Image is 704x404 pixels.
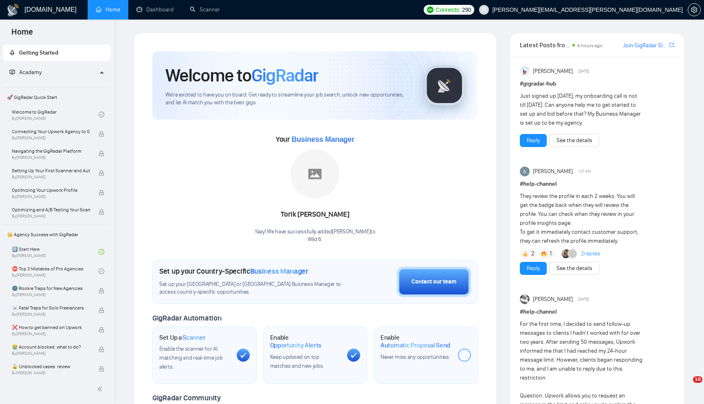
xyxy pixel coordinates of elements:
a: 2replies [581,250,601,258]
h1: Set Up a [159,334,205,342]
span: 290 [462,5,471,14]
span: 6 hours ago [577,43,603,48]
h1: # help-channel [520,307,674,316]
span: 2 [531,250,535,258]
iframe: Intercom live chat [676,376,696,396]
span: check-circle [99,249,104,255]
span: Academy [9,69,42,76]
span: GigRadar Automation [152,314,221,323]
img: 👍 [522,251,528,257]
span: Set up your [GEOGRAPHIC_DATA] or [GEOGRAPHIC_DATA] Business Manager to access country-specific op... [159,281,346,296]
a: homeHome [96,6,120,13]
span: [DATE] [578,296,589,303]
a: export [669,41,674,49]
button: setting [688,3,701,16]
span: lock [99,170,104,176]
span: Optimizing Your Upwork Profile [12,186,90,194]
a: searchScanner [190,6,220,13]
h1: # help-channel [520,180,674,189]
div: They review the profile in each 2 weeks. You will get the badge back when they will review the pr... [520,192,643,246]
span: Keep updated on top matches and new jobs. [270,353,324,369]
span: Setting Up Your First Scanner and Auto-Bidder [12,167,90,175]
a: Reply [527,264,540,273]
span: [PERSON_NAME] [533,295,573,304]
p: Wild 6 . [255,236,376,244]
a: 1️⃣ Start HereBy[PERSON_NAME] [12,243,99,261]
span: By [PERSON_NAME] [12,332,90,336]
a: Welcome to GigRadarBy[PERSON_NAME] [12,105,99,123]
span: rocket [9,50,15,55]
span: By [PERSON_NAME] [12,351,90,356]
h1: Welcome to [165,64,318,86]
button: See the details [550,262,599,275]
span: lock [99,131,104,137]
span: Never miss any opportunities. [381,353,450,360]
span: Latest Posts from the GigRadar Community [520,40,570,50]
div: Contact our team [411,277,456,286]
span: 😭 Account blocked: what to do? [12,343,90,351]
span: export [669,42,674,48]
span: [DATE] [578,68,589,75]
img: upwork-logo.png [427,7,433,13]
img: haider ali [520,167,530,176]
button: Reply [520,262,547,275]
h1: Set up your Country-Specific [159,267,308,276]
a: dashboardDashboard [136,6,174,13]
span: user [481,7,487,13]
span: Scanner [183,334,205,342]
span: By [PERSON_NAME] [12,155,90,160]
span: ❌ How to get banned on Upwork [12,323,90,332]
span: Business Manager [291,135,354,143]
span: Academy [19,69,42,76]
span: Business Manager [250,267,308,276]
span: double-left [97,385,105,393]
span: Connecting Your Upwork Agency to GigRadar [12,127,90,136]
span: GigRadar [251,64,318,86]
a: See the details [557,136,592,145]
span: By [PERSON_NAME] [12,194,90,199]
h1: Enable [270,334,341,349]
span: By [PERSON_NAME] [12,371,90,375]
span: [PERSON_NAME] [533,67,573,76]
span: check-circle [99,268,104,274]
span: ☠️ Fatal Traps for Solo Freelancers [12,304,90,312]
button: See the details [550,134,599,147]
span: Navigating the GigRadar Platform [12,147,90,155]
span: Optimizing and A/B Testing Your Scanner for Better Results [12,206,90,214]
span: Connects: [436,5,460,14]
a: ⛔ Top 3 Mistakes of Pro AgenciesBy[PERSON_NAME] [12,262,99,280]
h1: # gigradar-hub [520,79,674,88]
span: GigRadar Community [152,393,221,402]
a: setting [688,7,701,13]
span: lock [99,327,104,333]
div: Yaay! We have successfully added [PERSON_NAME] to [255,228,376,244]
span: 1:27 AM [578,168,591,175]
span: 🔓 Unblocked cases: review [12,362,90,371]
span: We're excited to have you on board. Get ready to streamline your job search, unlock new opportuni... [165,91,411,107]
a: See the details [557,264,592,273]
span: Getting Started [19,49,58,56]
div: Torik [PERSON_NAME] [255,208,376,222]
img: placeholder.png [290,149,339,198]
img: Pavel [520,294,530,304]
button: Contact our team [397,267,471,297]
span: Your [276,135,354,144]
img: Anisuzzaman Khan [520,66,530,76]
span: 10 [693,376,702,383]
span: setting [688,7,700,13]
span: lock [99,190,104,195]
a: Reply [527,136,540,145]
span: [PERSON_NAME] [533,167,573,176]
span: By [PERSON_NAME] [12,312,90,317]
span: check-circle [99,112,104,117]
a: Join GigRadar Slack Community [623,41,668,50]
span: 🌚 Rookie Traps for New Agencies [12,284,90,292]
img: logo [7,4,20,17]
span: By [PERSON_NAME] [12,136,90,141]
li: Getting Started [3,45,111,61]
span: lock [99,366,104,372]
div: Just signed up [DATE], my onboarding call is not till [DATE]. Can anyone help me to get started t... [520,92,643,127]
img: 🔥 [541,251,547,257]
span: By [PERSON_NAME] [12,214,90,219]
span: By [PERSON_NAME] [12,292,90,297]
